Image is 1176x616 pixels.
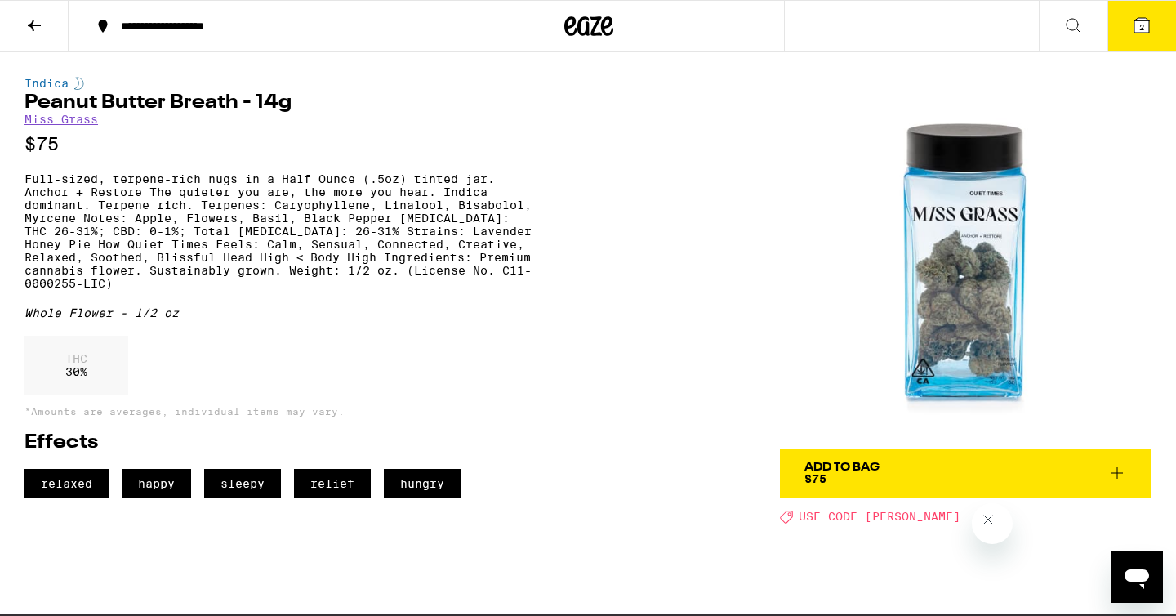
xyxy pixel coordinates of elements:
[24,406,532,417] p: *Amounts are averages, individual items may vary.
[780,77,1151,449] img: Miss Grass - Peanut Butter Breath - 14g
[24,113,98,126] a: Miss Grass
[804,462,880,473] div: Add To Bag
[24,77,532,90] div: Indica
[804,472,826,485] span: $75
[24,336,128,395] div: 30 %
[799,511,960,524] span: USE CODE [PERSON_NAME]
[1139,22,1144,32] span: 2
[24,134,532,154] p: $75
[384,469,461,498] span: hungry
[24,172,532,290] p: Full-sized, terpene-rich nugs in a Half Ounce (.5oz) tinted jar. Anchor + Restore The quieter you...
[780,449,1151,498] button: Add To Bag$75
[122,469,191,498] span: happy
[972,503,1013,544] iframe: Close message
[204,469,281,498] span: sleepy
[74,77,84,90] img: indicaColor.svg
[294,469,371,498] span: relief
[1111,551,1163,603] iframe: Button to launch messaging window
[65,352,87,365] p: THC
[1107,1,1176,51] button: 2
[24,306,532,319] div: Whole Flower - 1/2 oz
[24,469,109,498] span: relaxed
[24,93,532,113] h1: Peanut Butter Breath - 14g
[18,11,126,25] span: Hi. Need any help?
[24,433,532,453] h2: Effects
